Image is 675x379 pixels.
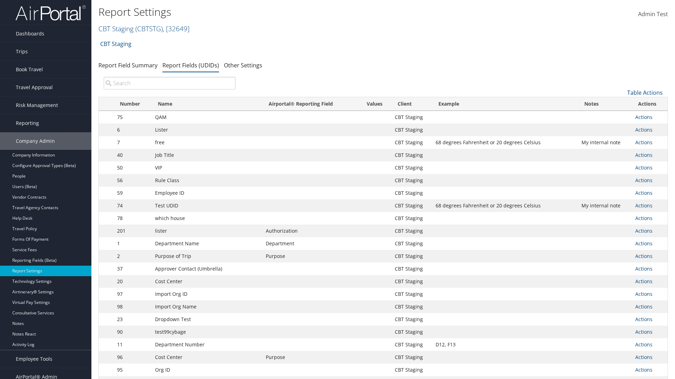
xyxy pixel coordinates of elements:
[152,262,262,275] td: Approver Contact (Umbrella)
[114,288,152,300] td: 97
[152,300,262,313] td: Import Org Name
[262,351,358,364] td: Purpose
[98,61,157,69] a: Report Field Summary
[578,97,631,111] th: Notes
[152,225,262,237] td: lister
[262,237,358,250] td: Department
[638,4,668,25] a: Admin Test
[163,24,189,33] span: , [ 32649 ]
[16,97,58,114] span: Risk Management
[635,303,652,310] a: Actions
[635,139,652,146] a: Actions
[114,275,152,288] td: 20
[635,227,652,234] a: Actions
[152,326,262,338] td: test99cybage
[114,338,152,351] td: 11
[262,225,358,237] td: Authorization
[224,61,262,69] a: Other Settings
[635,278,652,285] a: Actions
[152,187,262,199] td: Employee ID
[391,212,432,225] td: CBT Staging
[114,199,152,212] td: 74
[114,225,152,237] td: 201
[638,10,668,18] span: Admin Test
[391,364,432,376] td: CBT Staging
[391,313,432,326] td: CBT Staging
[114,262,152,275] td: 37
[578,199,631,212] td: My internal note
[432,97,578,111] th: Example
[635,164,652,171] a: Actions
[391,124,432,136] td: CBT Staging
[114,187,152,199] td: 59
[152,250,262,262] td: Purpose of Trip
[391,97,432,111] th: Client
[99,97,114,111] th: : activate to sort column descending
[391,187,432,199] td: CBT Staging
[578,136,631,149] td: My internal note
[114,351,152,364] td: 96
[152,351,262,364] td: Cost Center
[104,77,236,89] input: Search
[100,37,131,51] a: CBT Staging
[391,111,432,124] td: CBT Staging
[114,149,152,161] td: 40
[16,25,44,42] span: Dashboards
[98,5,478,19] h1: Report Settings
[391,174,432,187] td: CBT Staging
[114,364,152,376] td: 95
[635,341,652,348] a: Actions
[635,215,652,221] a: Actions
[391,288,432,300] td: CBT Staging
[391,237,432,250] td: CBT Staging
[16,132,55,150] span: Company Admin
[262,250,358,262] td: Purpose
[114,250,152,262] td: 2
[635,189,652,196] a: Actions
[152,97,262,111] th: Name
[432,199,578,212] td: 68 degrees Fahrenheit or 20 degrees Celsius
[162,61,219,69] a: Report Fields (UDIDs)
[114,111,152,124] td: 75
[114,136,152,149] td: 7
[98,24,189,33] a: CBT Staging
[152,124,262,136] td: Lister
[391,250,432,262] td: CBT Staging
[152,212,262,225] td: which house
[432,136,578,149] td: 68 degrees Fahrenheit or 20 degrees Celsius
[391,351,432,364] td: CBT Staging
[114,326,152,338] td: 90
[391,300,432,313] td: CBT Staging
[114,237,152,250] td: 1
[152,161,262,174] td: VIP
[391,262,432,275] td: CBT Staging
[152,288,262,300] td: Import Org ID
[114,97,152,111] th: Number
[635,240,652,247] a: Actions
[635,328,652,335] a: Actions
[391,326,432,338] td: CBT Staging
[114,212,152,225] td: 78
[358,97,391,111] th: Values
[16,79,53,96] span: Travel Approval
[114,174,152,187] td: 56
[152,237,262,250] td: Department Name
[635,316,652,323] a: Actions
[635,253,652,259] a: Actions
[114,313,152,326] td: 23
[635,114,652,120] a: Actions
[114,300,152,313] td: 98
[635,177,652,184] a: Actions
[152,313,262,326] td: Dropdown Test
[391,338,432,351] td: CBT Staging
[152,364,262,376] td: Org ID
[635,152,652,158] a: Actions
[635,366,652,373] a: Actions
[432,338,578,351] td: D12, F13
[635,202,652,209] a: Actions
[152,338,262,351] td: Department Number
[635,126,652,133] a: Actions
[16,43,28,60] span: Trips
[152,275,262,288] td: Cost Center
[16,114,39,132] span: Reporting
